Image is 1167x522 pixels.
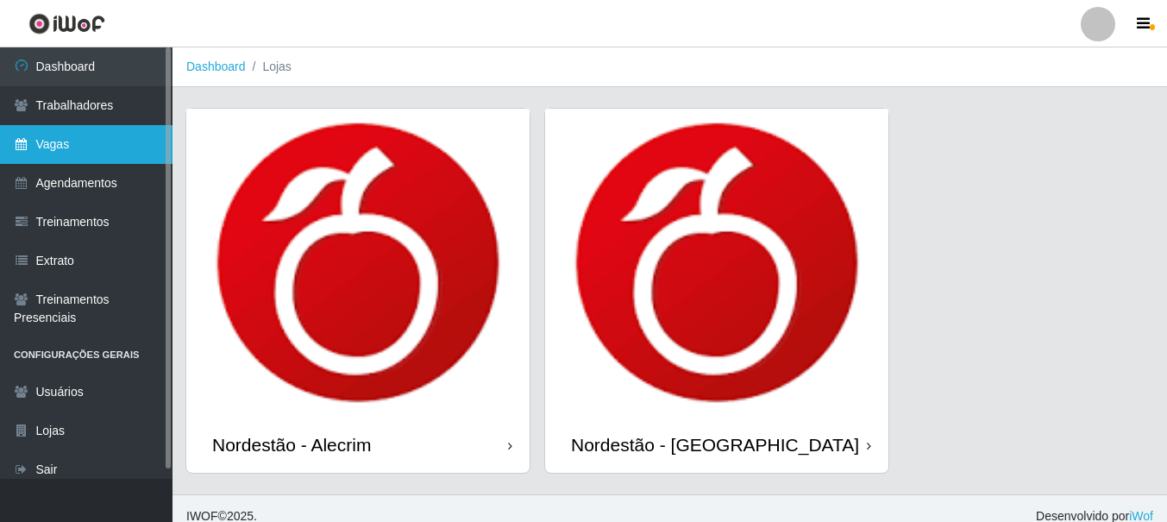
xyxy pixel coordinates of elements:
img: cardImg [545,109,888,417]
a: Nordestão - Alecrim [186,109,530,473]
img: cardImg [186,109,530,417]
a: Nordestão - [GEOGRAPHIC_DATA] [545,109,888,473]
a: Dashboard [186,60,246,73]
img: CoreUI Logo [28,13,105,35]
div: Nordestão - [GEOGRAPHIC_DATA] [571,434,859,456]
nav: breadcrumb [173,47,1167,87]
div: Nordestão - Alecrim [212,434,371,456]
li: Lojas [246,58,292,76]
